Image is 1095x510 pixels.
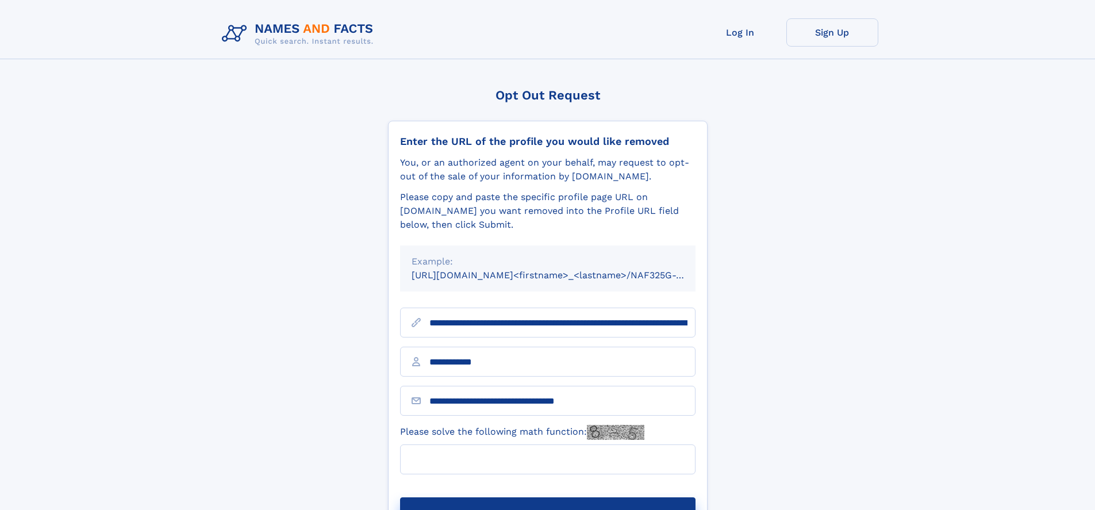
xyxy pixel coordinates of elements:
[412,270,717,281] small: [URL][DOMAIN_NAME]<firstname>_<lastname>/NAF325G-xxxxxxxx
[786,18,878,47] a: Sign Up
[388,88,708,102] div: Opt Out Request
[412,255,684,269] div: Example:
[400,135,696,148] div: Enter the URL of the profile you would like removed
[400,156,696,183] div: You, or an authorized agent on your behalf, may request to opt-out of the sale of your informatio...
[400,190,696,232] div: Please copy and paste the specific profile page URL on [DOMAIN_NAME] you want removed into the Pr...
[694,18,786,47] a: Log In
[217,18,383,49] img: Logo Names and Facts
[400,425,644,440] label: Please solve the following math function:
